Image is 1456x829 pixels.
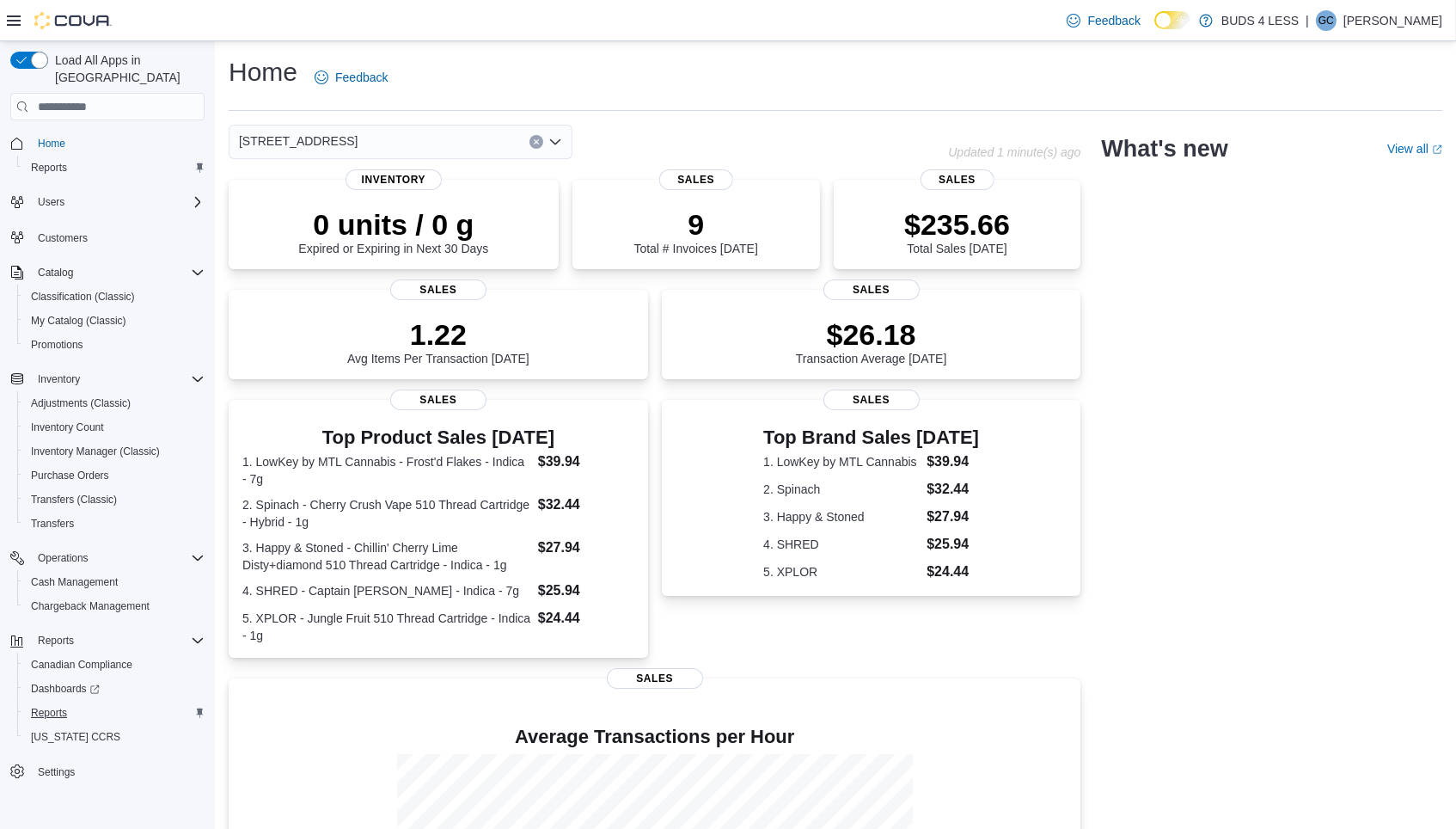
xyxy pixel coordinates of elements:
[24,596,205,617] span: Chargeback Management
[1318,10,1334,31] span: GC
[927,562,979,582] dd: $24.44
[763,453,920,470] dt: 1. LowKey by MTL Cannabis
[24,727,127,747] a: [US_STATE] CCRS
[347,317,529,365] div: Avg Items Per Transaction [DATE]
[927,479,979,500] dd: $32.44
[1432,144,1442,155] svg: External link
[31,548,205,568] span: Operations
[24,393,205,414] span: Adjustments (Classic)
[242,427,634,448] h3: Top Product Sales [DATE]
[31,548,95,568] button: Operations
[904,207,1010,255] div: Total Sales [DATE]
[31,599,150,613] span: Chargeback Management
[31,575,118,589] span: Cash Management
[10,124,205,829] nav: Complex example
[3,367,211,391] button: Inventory
[31,192,71,212] button: Users
[548,135,562,149] button: Open list of options
[3,261,211,285] button: Catalog
[24,417,111,438] a: Inventory Count
[24,335,90,355] a: Promotions
[24,286,205,307] span: Classification (Classic)
[242,610,531,644] dt: 5. XPLOR - Jungle Fruit 510 Thread Cartridge - Indica - 1g
[38,551,89,565] span: Operations
[242,496,531,531] dt: 2. Spinach - Cherry Crush Vape 510 Thread Cartridge - Hybrid - 1g
[24,679,205,699] span: Dashboards
[31,761,205,783] span: Settings
[17,677,211,701] a: Dashboards
[24,335,205,355] span: Promotions
[31,132,205,154] span: Home
[31,290,135,304] span: Classification (Classic)
[24,157,74,178] a: Reports
[347,317,529,352] p: 1.22
[24,157,205,178] span: Reports
[24,654,205,675] span: Canadian Compliance
[31,338,83,352] span: Promotions
[31,133,72,154] a: Home
[1087,12,1140,29] span: Feedback
[24,286,142,307] a: Classification (Classic)
[17,464,211,488] button: Purchase Orders
[17,594,211,618] button: Chargeback Management
[633,207,757,242] p: 9
[17,391,211,415] button: Adjustments (Classic)
[3,629,211,653] button: Reports
[1221,10,1299,31] p: BUDS 4 LESS
[242,539,531,574] dt: 3. Happy & Stoned - Chillin' Cherry Lime Disty+diamond 510 Thread Cartridge - Indica - 1g
[31,762,82,783] a: Settings
[31,630,205,651] span: Reports
[31,369,205,390] span: Inventory
[38,231,88,245] span: Customers
[24,441,167,462] a: Inventory Manager (Classic)
[24,513,81,534] a: Transfers
[633,207,757,255] div: Total # Invoices [DATE]
[24,572,205,593] span: Cash Management
[659,169,733,190] span: Sales
[335,69,388,86] span: Feedback
[17,333,211,357] button: Promotions
[242,582,531,599] dt: 4. SHRED - Captain [PERSON_NAME] - Indica - 7g
[796,317,947,365] div: Transaction Average [DATE]
[38,137,65,150] span: Home
[927,507,979,527] dd: $27.94
[31,192,205,212] span: Users
[17,512,211,536] button: Transfers
[31,682,100,696] span: Dashboards
[24,441,205,462] span: Inventory Manager (Classic)
[31,469,109,482] span: Purchase Orders
[763,563,920,580] dt: 5. XPLOR
[48,52,205,86] span: Load All Apps in [GEOGRAPHIC_DATA]
[948,145,1080,159] p: Updated 1 minute(s) ago
[538,537,634,558] dd: $27.94
[229,55,297,89] h1: Home
[1101,135,1227,163] h2: What's new
[31,369,87,390] button: Inventory
[1343,10,1442,31] p: [PERSON_NAME]
[239,131,358,151] span: [STREET_ADDRESS]
[17,725,211,749] button: [US_STATE] CCRS
[538,451,634,472] dd: $39.94
[24,596,156,617] a: Chargeback Management
[3,190,211,214] button: Users
[1060,3,1147,38] a: Feedback
[17,309,211,333] button: My Catalog (Classic)
[607,668,703,689] span: Sales
[390,390,486,410] span: Sales
[24,465,116,486] a: Purchase Orders
[17,653,211,677] button: Canadian Compliance
[763,427,979,448] h3: Top Brand Sales [DATE]
[1387,142,1442,156] a: View allExternal link
[38,195,64,209] span: Users
[24,703,205,723] span: Reports
[24,393,138,414] a: Adjustments (Classic)
[31,421,104,434] span: Inventory Count
[34,12,112,29] img: Cova
[31,658,132,672] span: Canadian Compliance
[298,207,488,242] p: 0 units / 0 g
[390,279,486,300] span: Sales
[17,488,211,512] button: Transfers (Classic)
[3,546,211,570] button: Operations
[31,493,117,507] span: Transfers (Classic)
[3,224,211,249] button: Customers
